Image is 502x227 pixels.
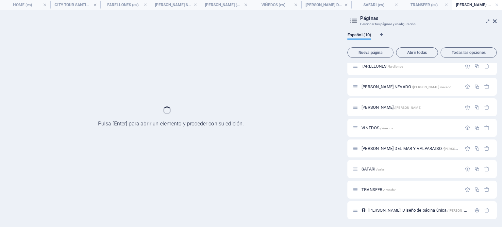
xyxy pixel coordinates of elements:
div: TRANSFER/transfer [360,187,461,192]
span: Abrir todas [399,51,435,55]
h4: [PERSON_NAME] DEL MAR Y VALPARAISO (es) [301,1,352,8]
div: Duplicar [474,146,480,151]
span: /[PERSON_NAME]-nevado [412,85,451,89]
div: [PERSON_NAME]/[PERSON_NAME] [360,105,461,109]
div: Pestañas de idiomas [347,32,497,45]
span: /vinedos [380,126,393,130]
button: Nueva página [347,47,393,58]
h4: CITY TOUR SANTIAGO ([GEOGRAPHIC_DATA]) [50,1,101,8]
div: Eliminar [484,187,490,192]
span: SAFARI [361,167,385,171]
div: Eliminar [484,63,490,69]
span: VIÑEDOS [361,125,393,130]
span: /[PERSON_NAME] [394,106,422,109]
span: Haz clic para abrir la página [361,187,395,192]
span: /[PERSON_NAME]-elemento [447,209,489,212]
div: [PERSON_NAME] DEL MAR Y VALPARAISO/[PERSON_NAME]-del-mar-y-valparaiso [360,146,461,151]
div: SAFARI/safari [360,167,461,171]
h4: VIÑEDOS (es) [251,1,301,8]
div: Eliminar [484,207,490,213]
div: Duplicar [474,105,480,110]
div: Este diseño se usa como una plantilla para todos los elementos (como por ejemplo un post de un bl... [361,207,366,213]
div: Duplicar [474,187,480,192]
div: Duplicar [474,84,480,89]
div: Eliminar [484,84,490,89]
div: FARELLONES/farellones [360,64,461,68]
h4: SAFARI (es) [351,1,402,8]
span: /[PERSON_NAME]-del-mar-y-valparaiso [443,147,501,151]
span: [PERSON_NAME] [361,105,422,110]
div: [PERSON_NAME] NEVADO/[PERSON_NAME]-nevado [360,85,461,89]
h2: Páginas [360,15,497,21]
div: Configuración [465,84,470,89]
div: VIÑEDOS/vinedos [360,126,461,130]
h4: [PERSON_NAME] NEVADO (es) [151,1,201,8]
span: Nueva página [350,51,391,55]
h4: TRANSFER (es) [402,1,452,8]
h4: [PERSON_NAME] (es) [201,1,251,8]
span: [PERSON_NAME] DEL MAR Y VALPARAISO [361,146,501,151]
div: Eliminar [484,146,490,151]
span: Todas las opciones [443,51,494,55]
div: Configuración [465,146,470,151]
div: Eliminar [484,105,490,110]
span: Haz clic para abrir la página [361,64,403,69]
h4: FARELLONES (es) [100,1,151,8]
div: Configuración [465,105,470,110]
span: Haz clic para abrir la página [368,208,489,213]
h3: Gestionar tus páginas y configuración [360,21,484,27]
span: /farellones [388,65,403,68]
button: Todas las opciones [441,47,497,58]
div: Eliminar [484,166,490,172]
div: Configuración [465,63,470,69]
div: Duplicar [474,125,480,131]
div: Eliminar [484,125,490,131]
span: Español (10) [347,31,371,40]
div: Duplicar [474,166,480,172]
div: Configuración [465,125,470,131]
span: [PERSON_NAME] NEVADO [361,84,451,89]
div: Duplicar [474,63,480,69]
button: Abrir todas [396,47,438,58]
span: /transfer [383,188,395,192]
span: /safari [376,168,385,171]
h4: [PERSON_NAME]: Diseño de página única (es) [452,1,502,8]
div: [PERSON_NAME]: Diseño de página única/[PERSON_NAME]-elemento [366,208,471,212]
div: Configuración [474,207,480,213]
